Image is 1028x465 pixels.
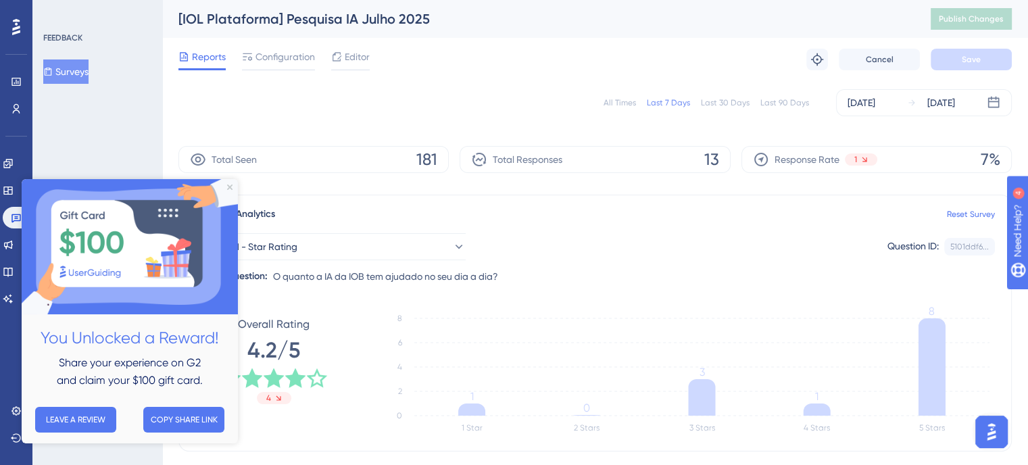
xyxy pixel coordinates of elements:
[398,387,402,396] tspan: 2
[962,54,981,65] span: Save
[939,14,1004,24] span: Publish Changes
[950,241,989,252] div: 5101ddf6...
[398,338,402,347] tspan: 6
[238,316,310,333] span: Overall Rating
[397,362,402,372] tspan: 4
[14,228,95,253] button: LEAVE A REVIEW
[397,314,402,323] tspan: 8
[195,239,297,255] span: Question 1 - Star Rating
[266,393,271,403] span: 4
[493,151,562,168] span: Total Responses
[192,49,226,65] span: Reports
[839,49,920,70] button: Cancel
[212,151,257,168] span: Total Seen
[247,335,300,365] span: 4.2/5
[971,412,1012,452] iframe: UserGuiding AI Assistant Launcher
[931,49,1012,70] button: Save
[273,268,498,285] span: O quanto a IA da IOB tem ajudado no seu dia a dia?
[947,209,995,220] a: Reset Survey
[689,423,715,433] text: 3 Stars
[919,423,945,433] text: 5 Stars
[981,149,1000,170] span: 7%
[583,401,590,414] tspan: 0
[775,151,839,168] span: Response Rate
[37,177,179,190] span: Share your experience on G2
[647,97,690,108] div: Last 7 Days
[929,305,935,318] tspan: 8
[854,154,857,165] span: 1
[574,423,599,433] text: 2 Stars
[94,7,98,18] div: 4
[416,149,437,170] span: 181
[604,97,636,108] div: All Times
[760,97,809,108] div: Last 90 Days
[470,390,474,403] tspan: 1
[32,3,84,20] span: Need Help?
[43,59,89,84] button: Surveys
[887,238,939,255] div: Question ID:
[704,149,719,170] span: 13
[43,32,82,43] div: FEEDBACK
[927,95,955,111] div: [DATE]
[122,228,203,253] button: COPY SHARE LINK
[848,95,875,111] div: [DATE]
[866,54,894,65] span: Cancel
[345,49,370,65] span: Editor
[35,195,181,207] span: and claim your $100 gift card.
[462,423,483,433] text: 1 Star
[205,5,211,11] div: Close Preview
[178,9,897,28] div: [IOL Plataforma] Pesquisa IA Julho 2025
[255,49,315,65] span: Configuration
[931,8,1012,30] button: Publish Changes
[195,233,466,260] button: Question 1 - Star Rating
[701,97,750,108] div: Last 30 Days
[804,423,830,433] text: 4 Stars
[815,390,818,403] tspan: 1
[397,411,402,420] tspan: 0
[699,366,704,378] tspan: 3
[11,146,205,172] h2: You Unlocked a Reward!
